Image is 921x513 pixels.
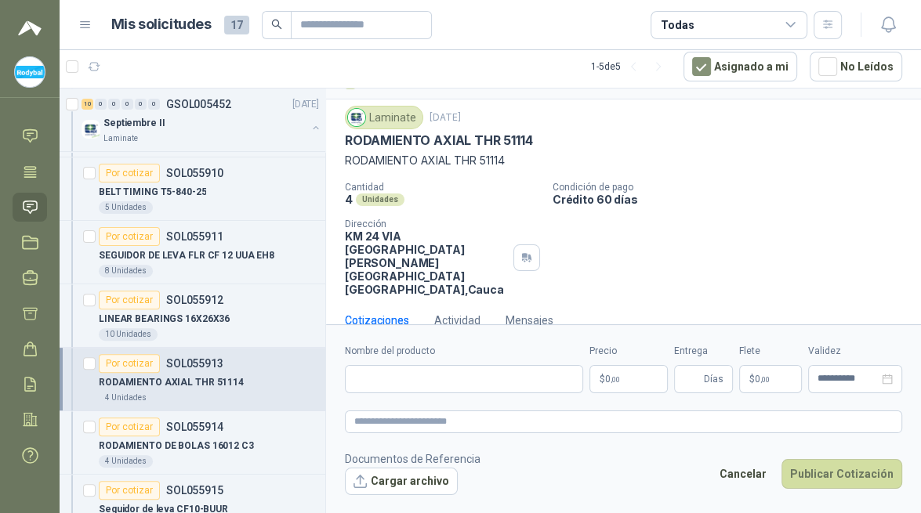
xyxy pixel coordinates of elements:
span: 0 [605,374,620,384]
p: [DATE] [430,110,461,125]
h1: Mis solicitudes [111,13,212,36]
img: Company Logo [82,120,100,139]
div: Por cotizar [99,354,160,373]
div: 0 [135,99,147,110]
p: Condición de pago [553,182,915,193]
span: 17 [224,16,249,34]
p: [DATE] [292,97,319,112]
p: RODAMIENTO DE BOLAS 16012 C3 [99,439,254,453]
span: $ [749,374,755,384]
span: Días [704,366,723,392]
div: 5 Unidades [99,201,153,214]
span: search [271,19,282,30]
img: Company Logo [15,57,45,87]
p: Crédito 60 días [553,193,915,206]
div: Por cotizar [99,417,160,436]
label: Precio [589,344,668,359]
p: Laminate [103,132,138,145]
div: 4 Unidades [99,392,153,404]
label: Nombre del producto [345,344,583,359]
p: SOL055913 [166,358,223,369]
p: Septiembre II [103,116,165,131]
p: Cantidad [345,182,540,193]
div: Por cotizar [99,481,160,500]
p: $ 0,00 [739,365,802,393]
div: Laminate [345,106,423,129]
p: Dirección [345,219,507,229]
span: ,00 [760,375,770,384]
img: Logo peakr [18,19,42,38]
div: 0 [148,99,160,110]
p: $0,00 [589,365,668,393]
div: Actividad [434,312,480,329]
div: Todas [661,16,694,34]
div: 10 [82,99,93,110]
p: RODAMIENTO AXIAL THR 51114 [345,132,532,149]
button: Cargar archivo [345,468,458,496]
p: SEGUIDOR DE LEVA FLR CF 12 UUA EH8 [99,248,274,263]
div: Por cotizar [99,227,160,246]
p: SOL055914 [166,421,223,432]
div: 10 Unidades [99,328,158,341]
div: 0 [95,99,107,110]
span: ,00 [611,375,620,384]
p: SOL055911 [166,231,223,242]
a: Por cotizarSOL055911SEGUIDOR DE LEVA FLR CF 12 UUA EH88 Unidades [60,221,325,284]
button: Publicar Cotización [781,459,902,489]
button: Cancelar [711,459,775,489]
button: Asignado a mi [683,52,797,81]
a: Por cotizarSOL055912LINEAR BEARINGS 16X26X3610 Unidades [60,284,325,348]
label: Flete [739,344,802,359]
p: RODAMIENTO AXIAL THR 51114 [99,375,244,390]
p: SOL055915 [166,485,223,496]
div: Por cotizar [99,291,160,309]
div: Por cotizar [99,164,160,182]
button: No Leídos [810,52,902,81]
div: Mensajes [506,312,553,329]
div: 0 [108,99,120,110]
div: 0 [121,99,133,110]
label: Validez [808,344,902,359]
div: Cotizaciones [345,312,409,329]
p: 4 [345,193,353,206]
p: LINEAR BEARINGS 16X26X36 [99,312,230,327]
span: 0 [755,374,770,384]
p: KM 24 VIA [GEOGRAPHIC_DATA] [PERSON_NAME] [GEOGRAPHIC_DATA] [GEOGRAPHIC_DATA] , Cauca [345,229,507,296]
p: RODAMIENTO AXIAL THR 51114 [345,152,902,169]
div: 8 Unidades [99,265,153,277]
p: GSOL005452 [166,99,231,110]
div: 1 - 5 de 5 [591,54,671,79]
p: SOL055910 [166,168,223,179]
p: Documentos de Referencia [345,450,480,468]
p: SOL055912 [166,294,223,305]
img: Company Logo [348,109,365,126]
p: BELT TIMING T5-840-25 [99,185,206,200]
a: Por cotizarSOL055913RODAMIENTO AXIAL THR 511144 Unidades [60,348,325,411]
label: Entrega [674,344,733,359]
a: Por cotizarSOL055914RODAMIENTO DE BOLAS 16012 C34 Unidades [60,411,325,475]
a: 10 0 0 0 0 0 GSOL005452[DATE] Company LogoSeptiembre IILaminate [82,95,322,145]
div: 4 Unidades [99,455,153,468]
div: Unidades [356,193,404,206]
a: Por cotizarSOL055910BELT TIMING T5-840-255 Unidades [60,157,325,221]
